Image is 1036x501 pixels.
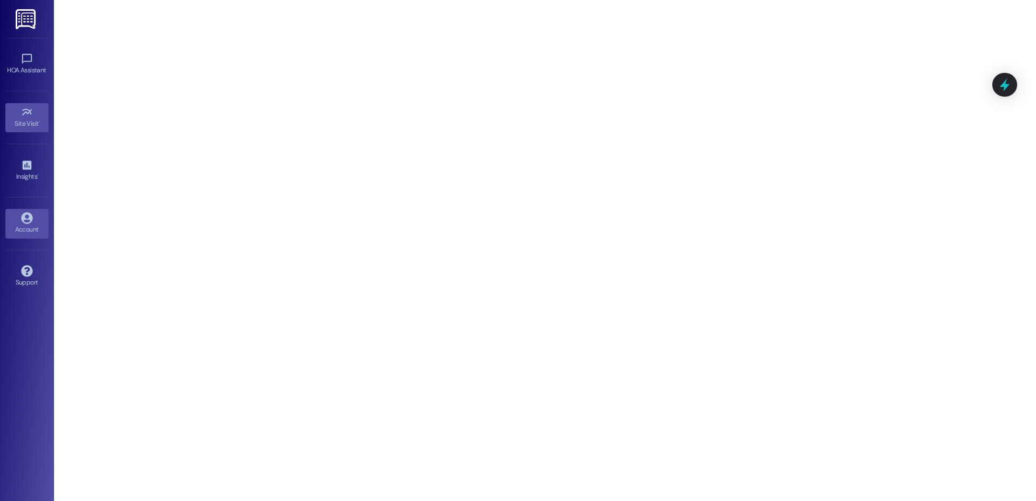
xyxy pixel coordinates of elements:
span: • [37,171,39,179]
a: Site Visit • [5,103,49,132]
img: ResiDesk Logo [16,9,38,29]
a: Account [5,209,49,238]
a: HOA Assistant [5,50,49,79]
span: • [39,118,40,126]
a: Support [5,262,49,291]
a: Insights • [5,156,49,185]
